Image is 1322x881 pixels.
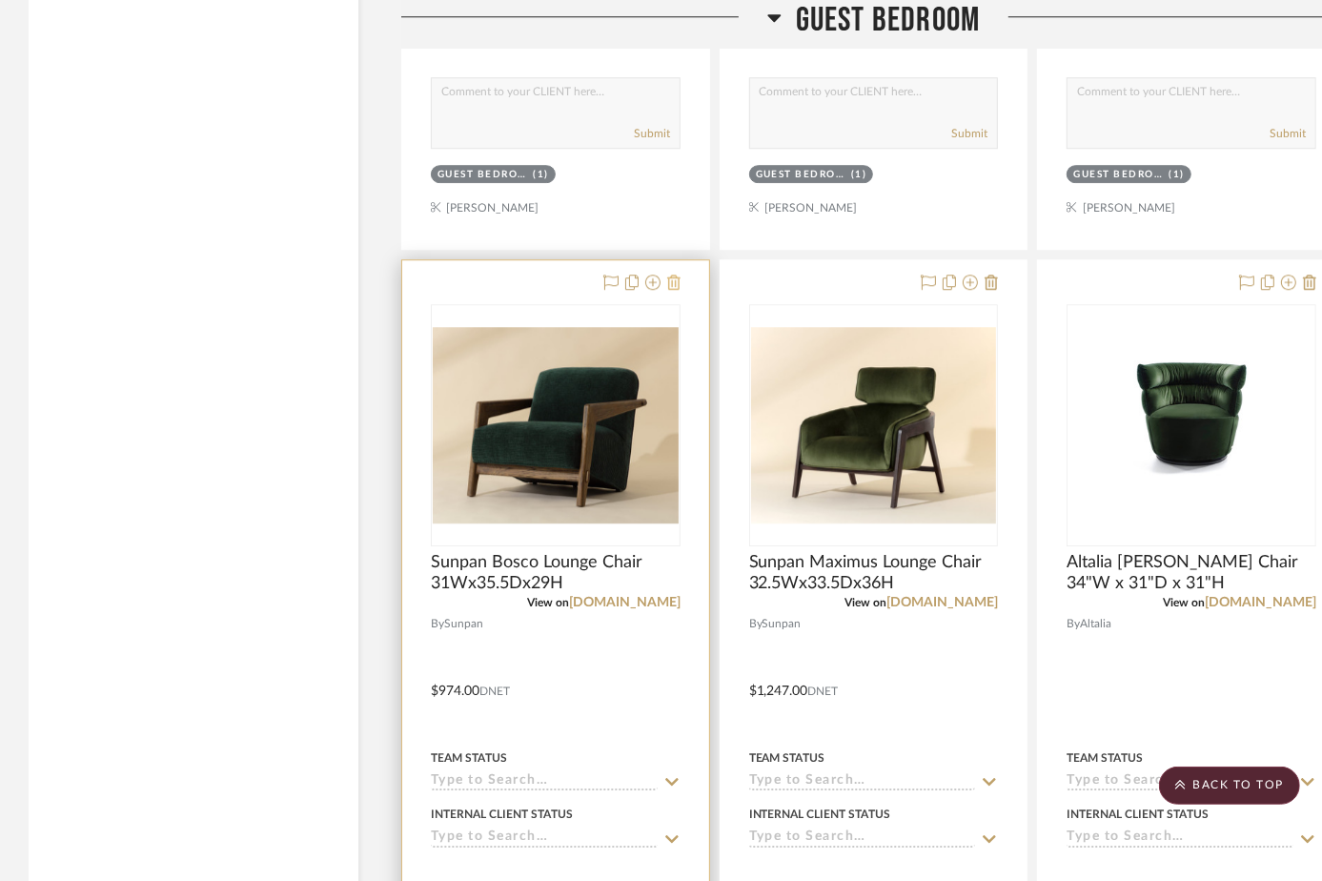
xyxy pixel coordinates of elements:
input: Type to Search… [1067,773,1293,791]
div: Internal Client Status [1067,806,1209,823]
div: 0 [750,305,998,545]
img: Sunpan Maximus Lounge Chair 32.5Wx33.5Dx36H [751,327,997,523]
div: (1) [851,168,867,182]
scroll-to-top-button: BACK TO TOP [1159,767,1300,805]
div: Guest Bedroom [437,168,528,182]
span: Sunpan [444,615,483,633]
img: Altalia Julie Swivel Chair 34"W x 31"D x 31"H [1101,306,1283,544]
span: Sunpan Maximus Lounge Chair 32.5Wx33.5Dx36H [749,552,999,594]
span: View on [1163,597,1205,608]
button: Submit [951,125,987,142]
span: By [1067,615,1080,633]
div: (1) [1169,168,1186,182]
a: [DOMAIN_NAME] [886,596,998,609]
div: Team Status [1067,749,1143,767]
input: Type to Search… [431,773,658,791]
span: View on [844,597,886,608]
img: Sunpan Bosco Lounge Chair 31Wx35.5Dx29H [433,327,679,523]
button: Submit [634,125,670,142]
input: Type to Search… [749,773,976,791]
input: Type to Search… [1067,830,1293,848]
span: Sunpan Bosco Lounge Chair 31Wx35.5Dx29H [431,552,681,594]
input: Type to Search… [749,830,976,848]
span: Altalia [PERSON_NAME] Chair 34"W x 31"D x 31"H [1067,552,1316,594]
span: By [431,615,444,633]
a: [DOMAIN_NAME] [1205,596,1316,609]
div: Internal Client Status [431,806,573,823]
input: Type to Search… [431,830,658,848]
span: Altalia [1080,615,1111,633]
span: View on [527,597,569,608]
span: Sunpan [763,615,802,633]
div: 0 [432,305,680,545]
div: Guest Bedroom [1073,168,1164,182]
button: Submit [1270,125,1306,142]
div: Team Status [749,749,825,767]
div: (1) [533,168,549,182]
div: Team Status [431,749,507,767]
div: Internal Client Status [749,806,891,823]
a: [DOMAIN_NAME] [569,596,681,609]
div: Guest Bedroom [756,168,846,182]
span: By [749,615,763,633]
